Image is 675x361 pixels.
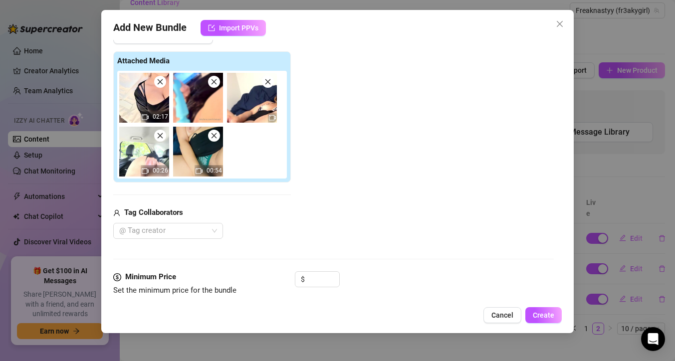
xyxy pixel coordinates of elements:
[119,127,169,177] img: media
[196,168,203,175] span: video-camera
[556,20,564,28] span: close
[491,311,513,319] span: Cancel
[552,16,568,32] button: Close
[117,56,170,65] strong: Attached Media
[113,286,236,295] span: Set the minimum price for the bundle
[201,20,266,36] button: Import PPVs
[173,127,223,177] div: 00:54
[157,132,164,139] span: close
[173,127,223,177] img: media
[264,78,271,85] span: close
[124,208,183,217] strong: Tag Collaborators
[113,20,187,36] span: Add New Bundle
[119,73,169,123] img: media
[142,168,149,175] span: video-camera
[211,78,218,85] span: close
[119,73,169,123] div: 02:17
[157,78,164,85] span: close
[208,24,215,31] span: import
[227,73,277,123] img: media
[525,307,562,323] button: Create
[269,114,276,121] span: video-camera
[113,271,121,283] span: dollar
[533,311,554,319] span: Create
[142,114,149,121] span: video-camera
[219,24,258,32] span: Import PPVs
[153,167,168,174] span: 00:26
[207,167,222,174] span: 00:54
[641,327,665,351] div: Open Intercom Messenger
[125,272,176,281] strong: Minimum Price
[552,20,568,28] span: Close
[173,73,223,123] img: media
[119,127,169,177] div: 00:26
[483,307,521,323] button: Cancel
[211,132,218,139] span: close
[153,113,168,120] span: 02:17
[113,207,120,219] span: user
